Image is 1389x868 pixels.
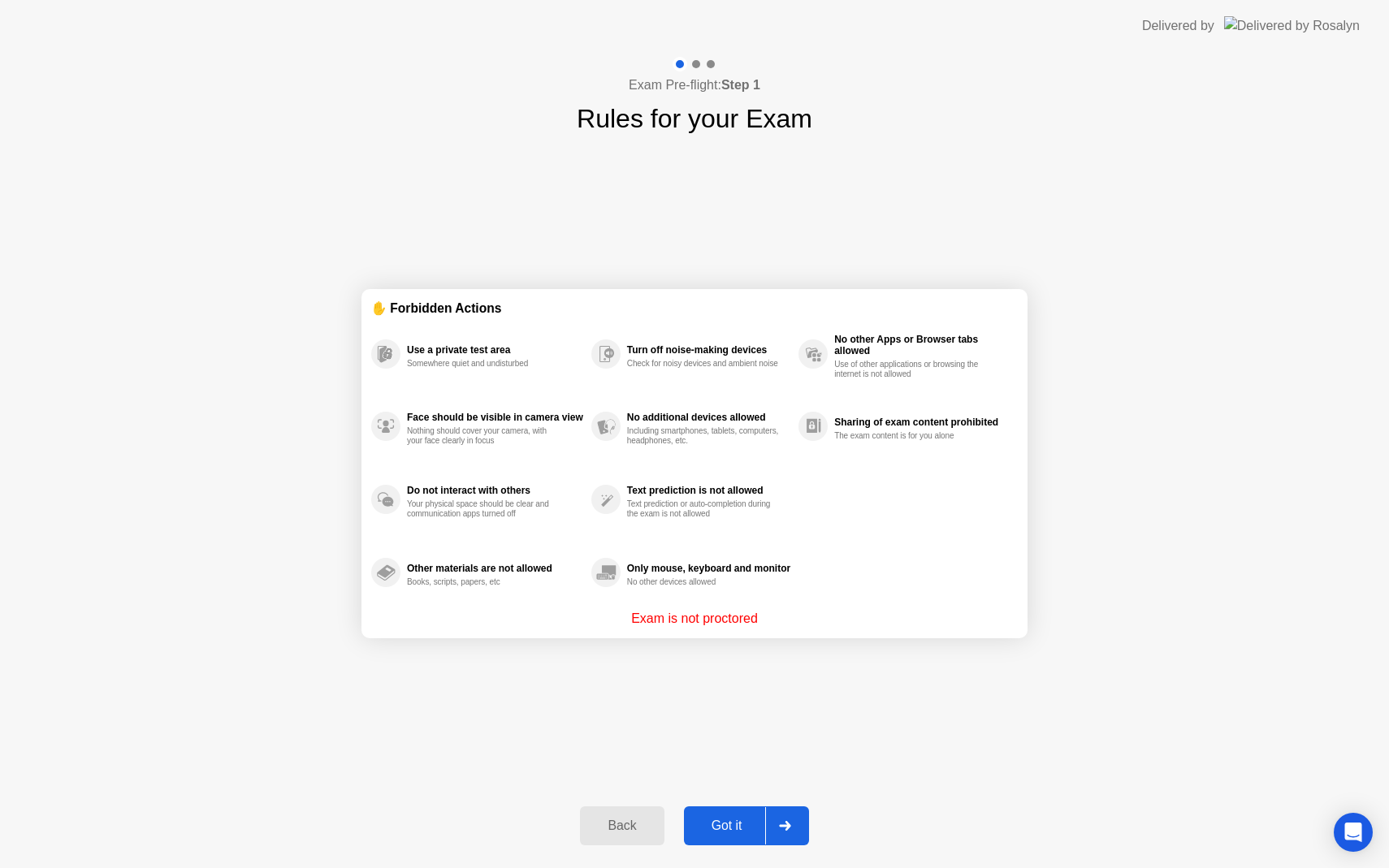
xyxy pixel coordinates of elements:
[631,609,758,628] p: Exam is not proctored
[627,563,790,574] div: Only mouse, keyboard and monitor
[407,563,583,574] div: Other materials are not allowed
[585,818,659,833] div: Back
[627,344,790,356] div: Turn off noise-making devices
[407,426,560,446] div: Nothing should cover your camera, with your face clearly in focus
[834,334,1010,356] div: No other Apps or Browser tabs allowed
[407,577,560,587] div: Books, scripts, papers, etc
[834,360,988,379] div: Use of other applications or browsing the internet is not allowed
[627,412,790,423] div: No additional devices allowed
[627,577,781,587] div: No other devices allowed
[627,359,781,369] div: Check for noisy devices and ambient noise
[721,78,760,92] b: Step 1
[689,818,765,833] div: Got it
[1334,813,1373,852] div: Open Intercom Messenger
[407,499,560,519] div: Your physical space should be clear and communication apps turned off
[580,806,664,845] button: Back
[684,806,809,845] button: Got it
[371,299,1018,317] div: ✋ Forbidden Actions
[1142,16,1214,36] div: Delivered by
[577,99,812,138] h1: Rules for your Exam
[629,76,760,95] h4: Exam Pre-flight:
[834,431,988,441] div: The exam content is for you alone
[834,417,1010,428] div: Sharing of exam content prohibited
[627,485,790,496] div: Text prediction is not allowed
[407,344,583,356] div: Use a private test area
[407,359,560,369] div: Somewhere quiet and undisturbed
[407,485,583,496] div: Do not interact with others
[627,426,781,446] div: Including smartphones, tablets, computers, headphones, etc.
[407,412,583,423] div: Face should be visible in camera view
[627,499,781,519] div: Text prediction or auto-completion during the exam is not allowed
[1224,16,1360,35] img: Delivered by Rosalyn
